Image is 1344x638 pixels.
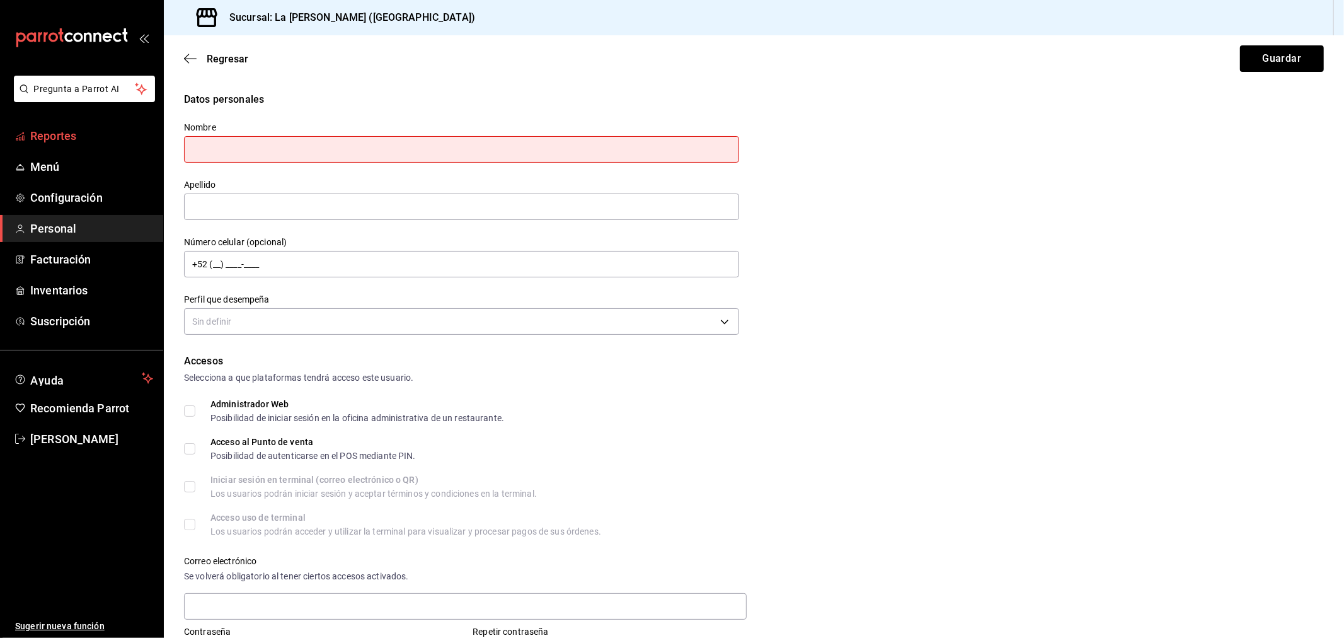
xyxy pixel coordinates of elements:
div: Sin definir [184,308,739,335]
h3: Sucursal: La [PERSON_NAME] ([GEOGRAPHIC_DATA]) [219,10,475,25]
span: Configuración [30,189,153,206]
span: Reportes [30,127,153,144]
div: Datos personales [184,92,1324,107]
span: Regresar [207,53,248,65]
button: Regresar [184,53,248,65]
div: Accesos [184,354,1324,369]
div: Iniciar sesión en terminal (correo electrónico o QR) [210,475,537,484]
button: Pregunta a Parrot AI [14,76,155,102]
label: Apellido [184,181,739,190]
label: Número celular (opcional) [184,238,739,247]
button: open_drawer_menu [139,33,149,43]
div: Acceso al Punto de venta [210,438,416,446]
div: Los usuarios podrán acceder y utilizar la terminal para visualizar y procesar pagos de sus órdenes. [210,527,601,536]
div: Selecciona a que plataformas tendrá acceso este usuario. [184,371,1324,385]
label: Correo electrónico [184,557,747,566]
span: Suscripción [30,313,153,330]
div: Los usuarios podrán iniciar sesión y aceptar términos y condiciones en la terminal. [210,489,537,498]
div: Posibilidad de iniciar sesión en la oficina administrativa de un restaurante. [210,414,504,422]
div: Administrador Web [210,400,504,409]
label: Repetir contraseña [473,628,746,637]
span: Inventarios [30,282,153,299]
span: Pregunta a Parrot AI [34,83,135,96]
span: Ayuda [30,371,137,386]
label: Contraseña [184,628,457,637]
div: Se volverá obligatorio al tener ciertos accesos activados. [184,570,747,583]
a: Pregunta a Parrot AI [9,91,155,105]
div: Acceso uso de terminal [210,513,601,522]
label: Perfil que desempeña [184,296,739,304]
span: Recomienda Parrot [30,400,153,417]
span: Facturación [30,251,153,268]
label: Nombre [184,124,739,132]
span: Menú [30,158,153,175]
span: [PERSON_NAME] [30,431,153,448]
span: Personal [30,220,153,237]
div: Posibilidad de autenticarse en el POS mediante PIN. [210,451,416,460]
button: Guardar [1240,45,1324,72]
span: Sugerir nueva función [15,620,153,633]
